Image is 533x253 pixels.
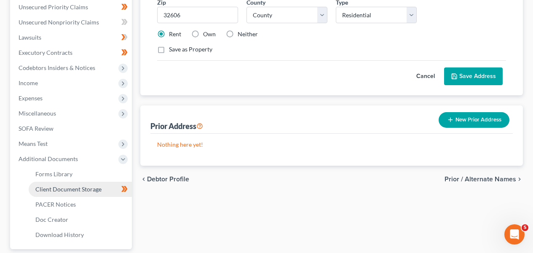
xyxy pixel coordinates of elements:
[238,30,258,38] label: Neither
[150,121,203,131] div: Prior Address
[157,7,238,24] input: XXXXX
[35,201,76,208] span: PACER Notices
[29,227,132,242] a: Download History
[12,30,132,45] a: Lawsuits
[439,112,509,128] button: New Prior Address
[19,3,88,11] span: Unsecured Priority Claims
[203,30,216,38] label: Own
[516,176,523,183] i: chevron_right
[35,170,72,178] span: Forms Library
[35,231,84,238] span: Download History
[140,176,147,183] i: chevron_left
[29,197,132,212] a: PACER Notices
[19,19,99,26] span: Unsecured Nonpriority Claims
[29,212,132,227] a: Doc Creator
[444,67,503,85] button: Save Address
[19,110,56,117] span: Miscellaneous
[522,224,528,231] span: 5
[19,125,54,132] span: SOFA Review
[407,68,444,85] button: Cancel
[19,79,38,86] span: Income
[140,176,189,183] button: chevron_left Debtor Profile
[445,176,516,183] span: Prior / Alternate Names
[19,34,41,41] span: Lawsuits
[445,176,523,183] button: Prior / Alternate Names chevron_right
[147,176,189,183] span: Debtor Profile
[12,45,132,60] a: Executory Contracts
[12,15,132,30] a: Unsecured Nonpriority Claims
[35,216,68,223] span: Doc Creator
[12,121,132,136] a: SOFA Review
[169,30,181,38] label: Rent
[19,94,43,102] span: Expenses
[35,186,102,193] span: Client Document Storage
[19,155,78,162] span: Additional Documents
[19,140,48,147] span: Means Test
[29,182,132,197] a: Client Document Storage
[169,45,212,54] label: Save as Property
[19,49,72,56] span: Executory Contracts
[19,64,95,71] span: Codebtors Insiders & Notices
[504,224,525,245] iframe: Intercom live chat
[157,140,506,149] p: Nothing here yet!
[29,167,132,182] a: Forms Library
